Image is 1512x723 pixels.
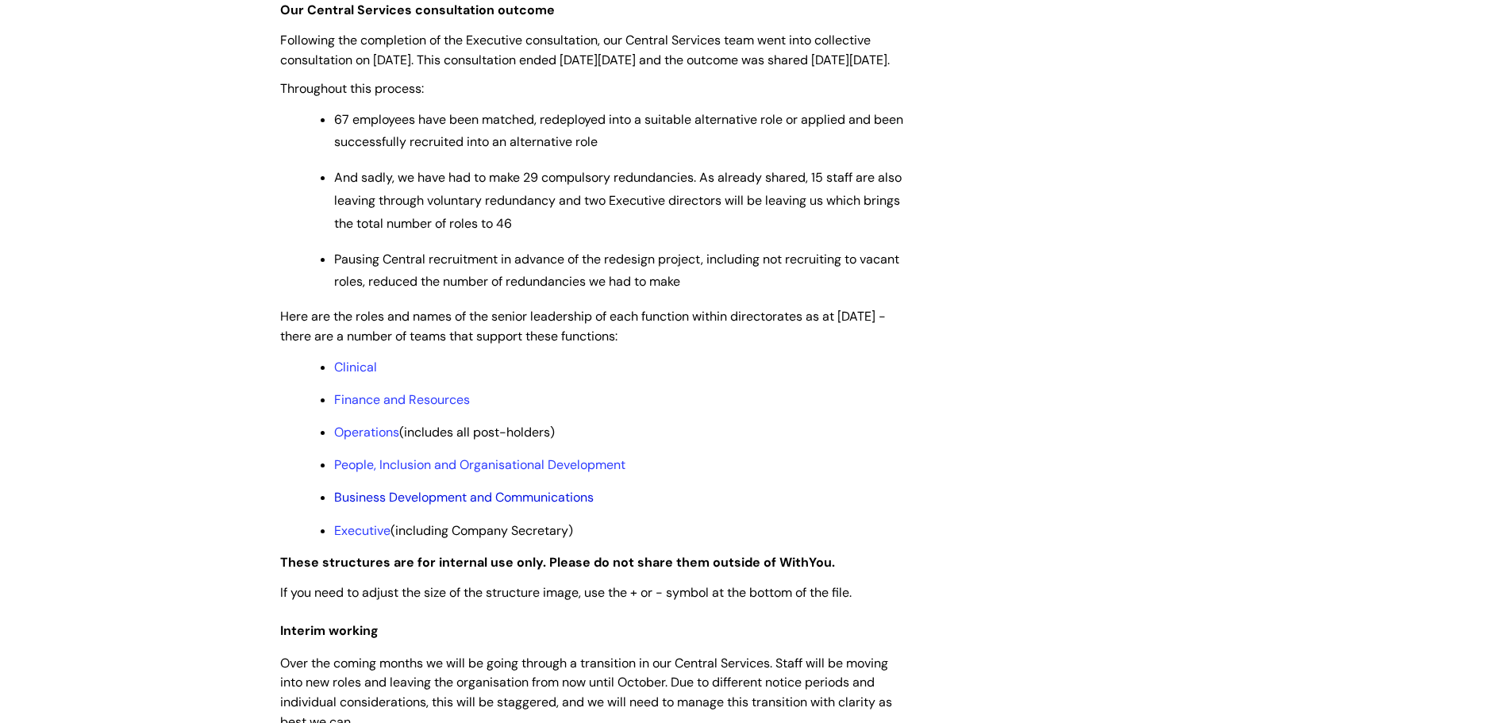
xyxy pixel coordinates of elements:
a: Executive [334,522,391,539]
span: (includes all post-holders) [334,424,555,440]
span: Interim working [280,622,379,639]
span: Throughout this process: [280,80,424,97]
span: Here are the roles and names of the senior leadership of each function within directorates as at ... [280,308,886,344]
a: Business Development and Communications [334,489,594,506]
span: (including Company Secretary) [334,522,573,539]
p: 67 employees have been matched, redeployed into a suitable alternative role or applied and been s... [334,109,907,155]
a: Finance and Resources [334,391,470,408]
a: Operations [334,424,399,440]
p: Pausing Central recruitment in advance of the redesign project, including not recruiting to vacan... [334,248,907,294]
a: Clinical [334,359,377,375]
p: And sadly, we have had to make 29 compulsory redundancies. As already shared, 15 staff are also l... [334,167,907,235]
a: People, Inclusion and Organisational Development [334,456,625,473]
strong: These structures are for internal use only. Please do not share them outside of WithYou. [280,554,835,571]
strong: Our Central Services consultation outcome [280,2,555,18]
span: If you need to adjust the size of the structure image, use the + or - symbol at the bottom of the... [280,584,852,601]
span: Following the completion of the Executive consultation, our Central Services team went into colle... [280,32,890,68]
